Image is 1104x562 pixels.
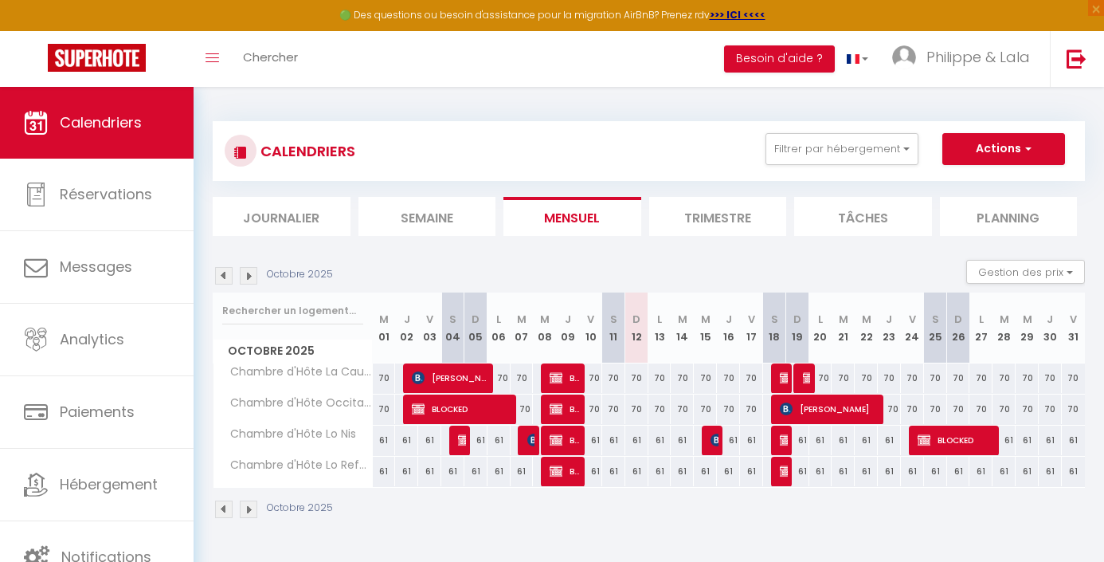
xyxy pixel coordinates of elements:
th: 02 [395,293,418,364]
div: 70 [1016,395,1039,424]
div: 61 [487,426,511,455]
abbr: D [472,312,480,327]
abbr: L [818,312,823,327]
div: 70 [901,364,924,393]
span: Octobre 2025 [213,340,372,363]
div: 61 [441,457,464,486]
span: Analytics [60,329,124,349]
span: BLOCKED [550,394,581,424]
div: 70 [487,364,511,393]
th: 23 [878,293,901,364]
span: [PERSON_NAME] [780,394,880,424]
div: 61 [579,457,602,486]
th: 17 [740,293,763,364]
li: Semaine [358,197,496,236]
div: 61 [809,457,832,486]
abbr: M [540,312,550,327]
abbr: M [862,312,871,327]
div: 61 [671,457,694,486]
abbr: J [565,312,571,327]
div: 70 [625,364,648,393]
a: >>> ICI <<<< [710,8,765,22]
div: 61 [373,457,396,486]
th: 01 [373,293,396,364]
div: 61 [1039,457,1062,486]
th: 06 [487,293,511,364]
div: 61 [395,457,418,486]
div: 61 [992,426,1016,455]
div: 61 [418,426,441,455]
div: 70 [717,395,740,424]
li: Tâches [794,197,932,236]
abbr: J [726,312,732,327]
input: Rechercher un logement... [222,297,363,325]
div: 61 [602,457,625,486]
div: 70 [602,364,625,393]
div: 61 [487,457,511,486]
span: BLOCKED [918,425,995,455]
th: 03 [418,293,441,364]
div: 61 [740,426,763,455]
div: 61 [579,426,602,455]
div: 70 [511,364,534,393]
span: BLOCKED [550,425,581,455]
div: 61 [373,426,396,455]
th: 29 [1016,293,1039,364]
div: 70 [602,395,625,424]
abbr: J [404,312,410,327]
div: 70 [901,395,924,424]
span: BOOKED [780,363,788,393]
div: 61 [992,457,1016,486]
div: 61 [832,457,855,486]
span: Chambre d'Hôte Lo Refugi [216,457,375,474]
div: 70 [924,395,947,424]
span: BLOCKED [412,394,512,424]
div: 61 [809,426,832,455]
span: Philippe & Lala [926,47,1030,67]
span: BLOCKED [803,363,811,393]
div: 61 [924,457,947,486]
div: 70 [1039,364,1062,393]
th: 12 [625,293,648,364]
span: Chambre d'Hôte La Cauna [216,364,375,381]
abbr: M [839,312,848,327]
span: Chambre d'Hôte Occitania [216,395,375,412]
div: 70 [648,364,671,393]
div: 61 [786,426,809,455]
div: 70 [947,395,970,424]
span: Messages [60,257,132,277]
div: 61 [947,457,970,486]
button: Filtrer par hébergement [765,133,918,165]
th: 11 [602,293,625,364]
abbr: V [909,312,916,327]
div: 70 [671,364,694,393]
div: 70 [740,395,763,424]
abbr: D [793,312,801,327]
div: 70 [832,364,855,393]
div: 61 [395,426,418,455]
li: Planning [940,197,1078,236]
abbr: D [632,312,640,327]
img: Super Booking [48,44,146,72]
th: 25 [924,293,947,364]
div: 70 [969,395,992,424]
div: 61 [832,426,855,455]
abbr: V [1070,312,1077,327]
img: ... [892,45,916,69]
abbr: M [1023,312,1032,327]
span: BLOCKED [550,456,581,486]
span: Paiements [60,402,135,422]
span: Chercher [243,49,298,65]
div: 61 [717,457,740,486]
abbr: J [886,312,892,327]
span: [PERSON_NAME] [527,425,535,455]
div: 61 [1039,426,1062,455]
span: Hébergement [60,474,158,494]
div: 70 [992,395,1016,424]
a: ... Philippe & Lala [880,31,1050,87]
p: Octobre 2025 [267,501,333,516]
div: 61 [464,426,487,455]
li: Mensuel [503,197,641,236]
div: 70 [878,364,901,393]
